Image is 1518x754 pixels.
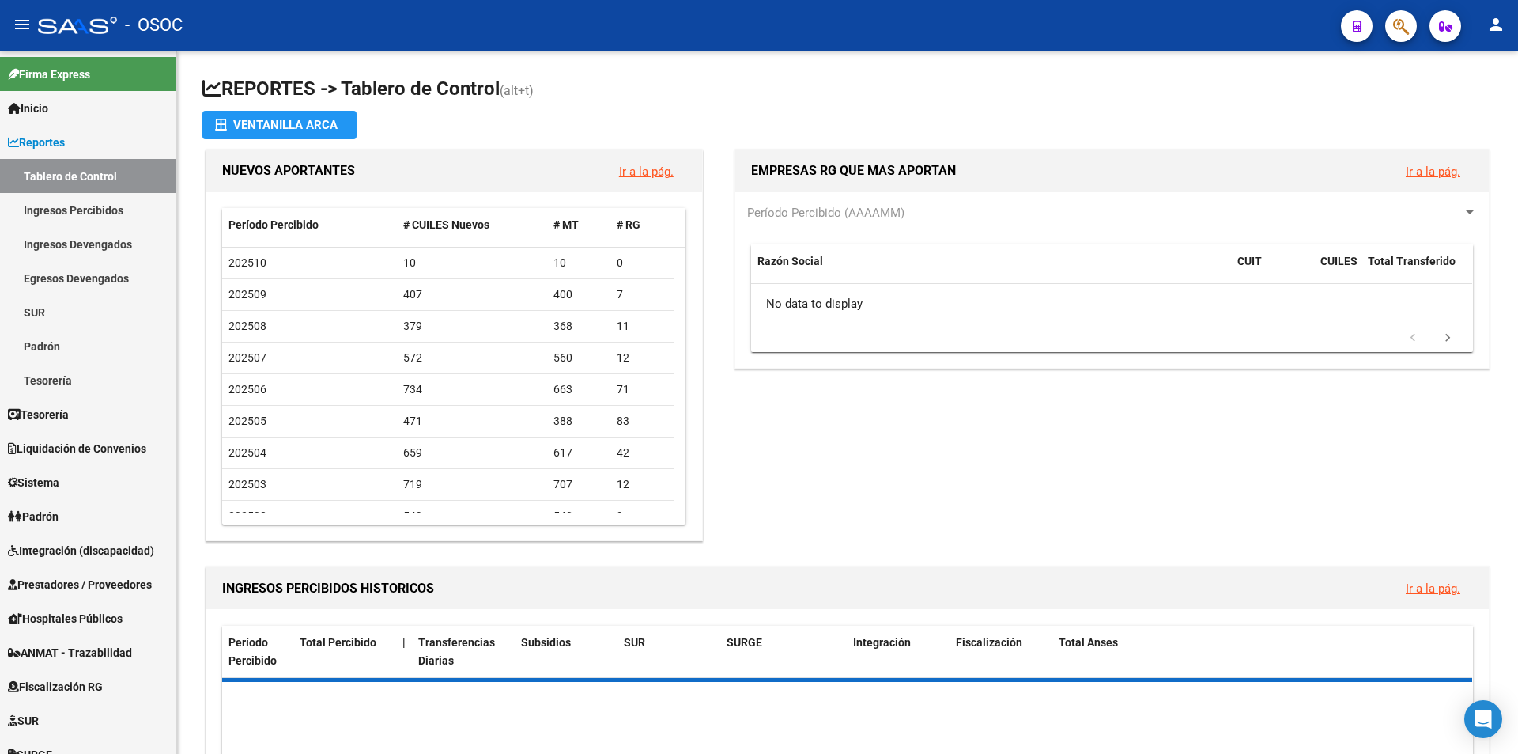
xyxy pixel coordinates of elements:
div: No data to display [751,284,1472,324]
span: 202503 [228,478,266,491]
div: 471 [403,412,542,430]
div: 11 [617,317,667,335]
span: Hospitales Públicos [8,610,123,627]
span: Razón Social [757,255,823,267]
datatable-header-cell: Integración [847,626,950,678]
div: 659 [403,444,542,462]
span: # MT [553,218,579,231]
span: Período Percibido [228,218,319,231]
datatable-header-cell: Fiscalización [950,626,1052,678]
div: 0 [617,254,667,272]
div: 12 [617,349,667,367]
span: Fiscalización [956,636,1022,649]
div: 9 [617,507,667,525]
span: Total Anses [1059,636,1118,649]
span: # CUILES Nuevos [403,218,489,231]
button: Ir a la pág. [1393,574,1473,603]
span: 202508 [228,320,266,332]
datatable-header-cell: Transferencias Diarias [412,626,515,678]
a: go to previous page [1398,330,1428,347]
span: 202507 [228,351,266,364]
span: # RG [617,218,640,231]
div: Ventanilla ARCA [215,111,344,139]
datatable-header-cell: Razón Social [751,244,1231,297]
span: Subsidios [521,636,571,649]
span: Inicio [8,100,48,117]
span: EMPRESAS RG QUE MAS APORTAN [751,163,956,178]
a: go to next page [1433,330,1463,347]
div: 388 [553,412,604,430]
span: Transferencias Diarias [418,636,495,667]
div: 663 [553,381,604,399]
datatable-header-cell: SURGE [720,626,847,678]
div: Open Intercom Messenger [1464,700,1502,738]
span: Total Transferido [1368,255,1456,267]
span: CUIT [1237,255,1262,267]
button: Ir a la pág. [606,157,686,186]
span: SUR [624,636,645,649]
div: 572 [403,349,542,367]
span: | [402,636,406,649]
span: Firma Express [8,66,90,83]
div: 617 [553,444,604,462]
datatable-header-cell: Total Percibido [293,626,396,678]
div: 10 [553,254,604,272]
datatable-header-cell: Total Anses [1052,626,1460,678]
span: 202510 [228,256,266,269]
div: 379 [403,317,542,335]
div: 549 [403,507,542,525]
h1: REPORTES -> Tablero de Control [202,76,1493,104]
span: SUR [8,712,39,729]
datatable-header-cell: Período Percibido [222,208,397,242]
span: Fiscalización RG [8,678,103,695]
div: 734 [403,381,542,399]
span: - OSOC [125,8,183,43]
div: 12 [617,476,667,494]
datatable-header-cell: Período Percibido [222,626,293,678]
span: Período Percibido [228,636,277,667]
span: Prestadores / Proveedores [8,576,152,593]
datatable-header-cell: SUR [617,626,720,678]
datatable-header-cell: Total Transferido [1361,244,1472,297]
span: Integración (discapacidad) [8,542,154,559]
span: Tesorería [8,406,69,423]
span: Sistema [8,474,59,491]
div: 10 [403,254,542,272]
datatable-header-cell: CUILES [1314,244,1361,297]
span: SURGE [727,636,762,649]
datatable-header-cell: # RG [610,208,674,242]
mat-icon: person [1486,15,1505,34]
div: 407 [403,286,542,304]
div: 719 [403,476,542,494]
a: Ir a la pág. [1406,165,1460,179]
button: Ventanilla ARCA [202,111,357,139]
span: Liquidación de Convenios [8,440,146,457]
a: Ir a la pág. [619,165,674,179]
span: Total Percibido [300,636,376,649]
datatable-header-cell: # CUILES Nuevos [397,208,548,242]
a: Ir a la pág. [1406,582,1460,596]
datatable-header-cell: | [396,626,412,678]
span: 202509 [228,288,266,301]
div: 7 [617,286,667,304]
span: Período Percibido (AAAAMM) [747,206,904,220]
div: 400 [553,286,604,304]
div: 83 [617,412,667,430]
span: 202505 [228,415,266,427]
span: ANMAT - Trazabilidad [8,644,132,661]
datatable-header-cell: Subsidios [515,626,617,678]
button: Ir a la pág. [1393,157,1473,186]
span: 202506 [228,383,266,396]
datatable-header-cell: CUIT [1231,244,1314,297]
span: 202504 [228,446,266,459]
span: INGRESOS PERCIBIDOS HISTORICOS [222,581,434,596]
span: Reportes [8,134,65,151]
div: 71 [617,381,667,399]
span: Padrón [8,508,59,525]
span: 202502 [228,510,266,522]
div: 42 [617,444,667,462]
span: CUILES [1320,255,1358,267]
div: 368 [553,317,604,335]
div: 540 [553,507,604,525]
mat-icon: menu [13,15,32,34]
